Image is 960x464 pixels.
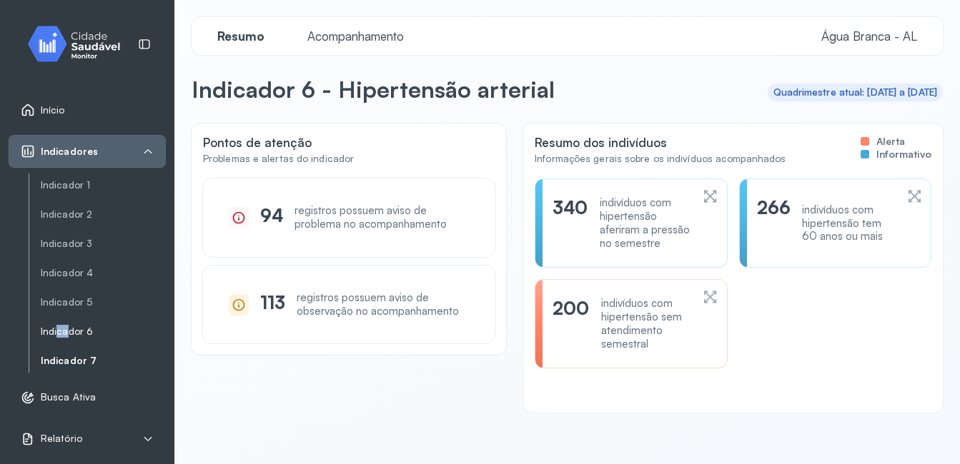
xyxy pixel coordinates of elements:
div: Pontos de atenção [203,135,354,150]
a: Indicador 1 [41,176,166,194]
div: registros possuem aviso de problema no acompanhamento [295,204,469,231]
a: Indicador 2 [41,206,166,223]
span: Informativo [876,148,931,161]
p: Indicador 6 - Hipertensão arterial [192,75,555,104]
a: Indicador 6 [41,326,166,338]
span: Indicadores [41,146,98,158]
a: Indicador 7 [41,352,166,370]
span: Água Branca - AL [821,29,917,44]
a: Busca Ativa [21,390,154,405]
span: Acompanhamento [299,29,412,44]
div: 340 [553,196,588,250]
div: Informações gerais sobre os indivíduos acompanhados [535,153,786,165]
a: Indicador 7 [41,355,166,367]
span: Resumo [209,29,273,44]
div: 94 [260,204,283,231]
div: Resumo dos indivíduos [535,135,786,150]
div: Quadrimestre atual: [DATE] a [DATE] [773,86,938,99]
a: Indicador 4 [41,264,166,282]
span: Busca Ativa [41,391,96,403]
div: 113 [260,291,285,318]
a: Indicador 6 [41,323,166,341]
a: Indicador 1 [41,179,166,191]
a: Indicador 5 [41,296,166,308]
span: Início [41,104,65,116]
a: Indicador 3 [41,235,166,253]
a: Acompanhamento [293,29,418,44]
div: indivíduos com hipertensão aferiram a pressão no semestre [600,196,692,250]
a: Indicador 5 [41,293,166,311]
div: 266 [757,196,791,250]
span: Alerta [876,135,905,148]
div: Resumo dos indivíduos [535,135,931,178]
div: indivíduos com hipertensão sem atendimento semestral [601,297,692,350]
div: 200 [553,297,589,350]
div: indivíduos com hipertensão tem 60 anos ou mais [802,203,896,243]
a: Indicador 2 [41,208,166,221]
a: Resumo [203,29,279,44]
span: Relatório [41,433,82,445]
a: Início [21,103,154,117]
a: Indicador 3 [41,238,166,250]
a: Indicador 4 [41,267,166,279]
div: Problemas e alertas do indicador [203,153,354,165]
div: Pontos de atenção [203,135,495,178]
div: registros possuem aviso de observação no acompanhamento [297,291,469,318]
img: monitor.svg [15,23,144,65]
